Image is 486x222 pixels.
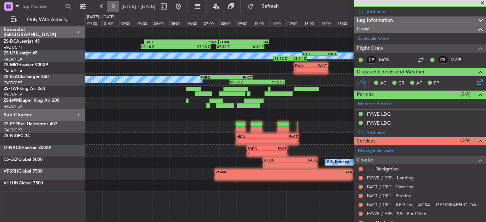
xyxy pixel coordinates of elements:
span: ZS-NID [4,134,18,138]
div: FQNC [220,40,244,44]
span: M-NACK [4,146,21,150]
div: 13:14 Z [290,56,306,61]
div: - [284,174,352,179]
div: 12:00 [286,20,303,26]
span: [DATE] - [DATE] [122,3,155,10]
button: Refresh [244,1,287,12]
a: FALA/HLA [4,68,23,74]
div: FACT [267,146,287,150]
span: ZS-SLA [4,75,18,79]
span: Dispatch Checks and Weather [357,68,425,76]
div: FQNC [181,40,217,44]
div: FVRG [200,75,226,79]
div: 07:50 Z [217,44,240,49]
div: CP [365,56,377,64]
a: FACT / CPT - Parking [367,193,412,199]
a: --- - Navigation [367,166,399,172]
a: ZS-DCALearjet 45 [4,39,40,44]
span: (2/2) [460,91,471,98]
span: Only With Activity [19,17,76,22]
div: 14:00 [320,20,336,26]
div: 15:00 [336,20,353,26]
span: VHLUN [4,181,19,185]
a: ZS-NIDPC-24 [4,134,30,138]
a: ZS-LWMSuper King Air 200 [4,98,59,103]
span: Permits [357,91,374,99]
a: VT-SRHGlobal 7500 [4,169,43,174]
div: FACT [320,52,337,56]
div: 11:16 Z [274,56,290,61]
a: CS-GLYGlobal 5000 [4,158,43,162]
span: CR [398,80,404,87]
div: 11:00 [269,20,286,26]
div: CS [437,56,449,64]
a: FACT/CPT [4,127,22,133]
span: CS-GLY [4,158,18,162]
a: FALA/HLA [4,57,23,62]
input: Trip Number [22,1,63,12]
div: - [215,174,284,179]
div: HTDA [264,158,290,162]
span: ZS-LWM [4,98,20,103]
div: - [290,163,317,167]
div: 04:00 [152,20,169,26]
a: FALA/HLA [4,104,23,109]
a: Manage Permits [358,101,393,108]
span: AC [380,80,387,87]
span: ZS-PYE [4,122,18,126]
a: FACT/CPT [4,80,22,86]
span: Leg Information [357,16,393,25]
div: FAKN [248,146,267,150]
a: MGB [379,57,395,63]
div: - [267,151,287,155]
div: 05:00 [169,20,186,26]
div: FYWE LDG [367,111,391,117]
div: 09:00 [236,20,253,26]
span: Flight Crew [357,44,383,53]
span: ZS-TWP [4,87,19,91]
div: FACT [226,75,252,79]
span: ZS-DCA [4,39,19,44]
a: ZS-PYEBell Helicopter 407 [4,122,57,126]
a: FACT / CPT - Catering [367,184,414,190]
div: - [248,151,267,155]
div: 03:00 [136,20,153,26]
a: ZS-LRJLearjet 45 [4,51,38,56]
div: HBAL [237,134,267,139]
a: FACT / CPT - APD Tax - ACSA - [GEOGRAPHIC_DATA] International FACT / CPT [367,202,482,208]
a: MWB [451,57,467,63]
div: FACT [311,63,327,68]
div: 10:00 [253,20,269,26]
span: ZS-MIG [4,63,18,67]
a: FYWE / ERS - S&T Per Diem [367,211,426,217]
a: M-NACKHawker 800XP [4,146,51,150]
div: 08:00 [219,20,236,26]
a: ZS-SLAChallenger 350 [4,75,49,79]
div: 07:00 [203,20,219,26]
div: 11:57 Z [257,80,285,84]
span: Crew [357,25,369,33]
div: FACT [267,134,298,139]
button: Only With Activity [8,14,78,25]
div: 00:00 [86,20,103,26]
span: VT-SRH [4,169,18,174]
div: 01:00 [102,20,119,26]
div: 02:00 [119,20,136,26]
div: FYWE LDG [367,120,391,126]
div: Add new [366,9,482,15]
div: - [311,68,327,72]
div: Add new [366,129,482,135]
span: Refresh [255,4,285,9]
div: 06:00 [186,20,203,26]
div: 07:30 Z [176,44,210,49]
span: ZS-LRJ [4,51,17,56]
span: Services [357,137,375,145]
div: VOMM [215,170,284,174]
div: - [295,68,311,72]
div: FALA [290,158,317,162]
div: 13:00 [303,20,320,26]
div: - [237,139,267,143]
span: FP [434,80,439,87]
div: 10:43 Z [240,44,264,49]
div: FACT [145,40,181,44]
